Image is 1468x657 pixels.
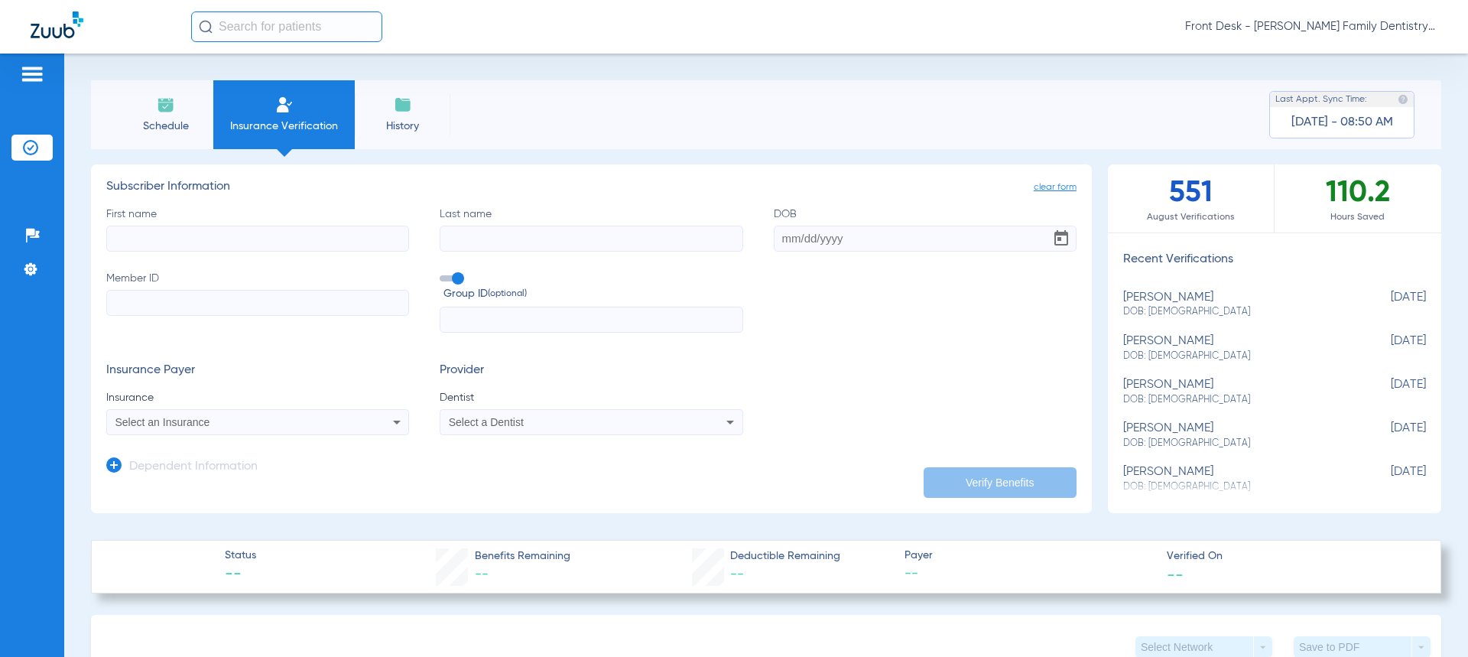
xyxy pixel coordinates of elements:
span: Schedule [129,119,202,134]
input: DOBOpen calendar [774,226,1077,252]
span: [DATE] [1349,421,1426,450]
img: Zuub Logo [31,11,83,38]
button: Open calendar [1046,223,1077,254]
label: DOB [774,207,1077,252]
span: [DATE] [1349,378,1426,406]
h3: Recent Verifications [1108,252,1441,268]
label: First name [106,207,409,252]
span: Deductible Remaining [730,548,840,564]
div: [PERSON_NAME] [1123,421,1349,450]
span: Status [225,548,256,564]
span: -- [475,568,489,581]
div: [PERSON_NAME] [1123,465,1349,493]
span: History [366,119,439,134]
img: History [394,96,412,114]
span: [DATE] [1349,291,1426,319]
span: -- [730,568,744,581]
input: First name [106,226,409,252]
span: -- [225,564,256,586]
span: [DATE] - 08:50 AM [1291,115,1393,130]
label: Last name [440,207,742,252]
input: Member ID [106,290,409,316]
span: Last Appt. Sync Time: [1275,92,1367,107]
span: -- [905,564,1154,584]
input: Search for patients [191,11,382,42]
span: DOB: [DEMOGRAPHIC_DATA] [1123,350,1349,363]
span: [DATE] [1349,334,1426,363]
img: Search Icon [199,20,213,34]
span: Select an Insurance [115,416,210,428]
small: (optional) [488,286,527,302]
span: DOB: [DEMOGRAPHIC_DATA] [1123,305,1349,319]
div: [PERSON_NAME] [1123,378,1349,406]
iframe: Chat Widget [1392,584,1468,657]
span: Verified On [1167,548,1416,564]
span: Group ID [443,286,742,302]
span: Insurance Verification [225,119,343,134]
span: Payer [905,548,1154,564]
label: Member ID [106,271,409,333]
button: Verify Benefits [924,467,1077,498]
span: Dentist [440,390,742,405]
h3: Dependent Information [129,460,258,475]
div: [PERSON_NAME] [1123,334,1349,363]
div: [PERSON_NAME] [1123,291,1349,319]
span: clear form [1034,180,1077,195]
input: Last name [440,226,742,252]
span: DOB: [DEMOGRAPHIC_DATA] [1123,437,1349,450]
span: Benefits Remaining [475,548,570,564]
h3: Insurance Payer [106,363,409,379]
img: last sync help info [1398,94,1408,105]
h3: Subscriber Information [106,180,1077,195]
img: Manual Insurance Verification [275,96,294,114]
img: Schedule [157,96,175,114]
span: Select a Dentist [449,416,524,428]
span: Hours Saved [1275,210,1441,225]
img: hamburger-icon [20,65,44,83]
span: [DATE] [1349,465,1426,493]
span: August Verifications [1108,210,1274,225]
span: -- [1167,566,1184,582]
span: Front Desk - [PERSON_NAME] Family Dentistry [1185,19,1437,34]
div: 110.2 [1275,164,1441,233]
div: 551 [1108,164,1275,233]
span: Insurance [106,390,409,405]
h3: Provider [440,363,742,379]
span: DOB: [DEMOGRAPHIC_DATA] [1123,393,1349,407]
